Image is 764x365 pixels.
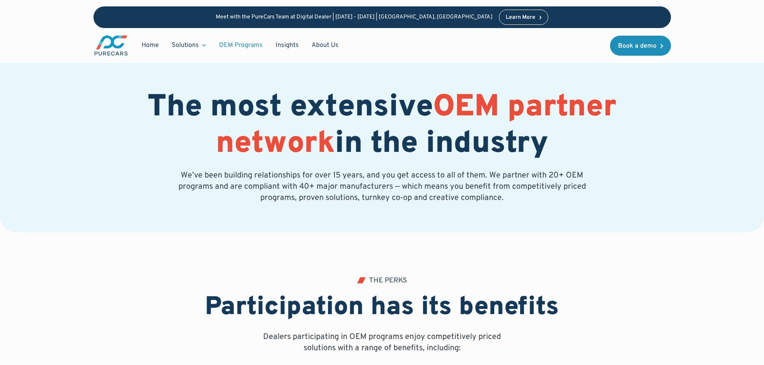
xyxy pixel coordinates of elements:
a: OEM Programs [213,38,269,53]
a: Insights [269,38,305,53]
div: Solutions [165,38,213,53]
a: main [93,34,129,56]
div: Book a demo [618,43,657,49]
div: Learn More [506,15,535,20]
a: Home [135,38,165,53]
a: About Us [305,38,345,53]
div: Solutions [172,41,199,50]
p: We’ve been building relationships for over 15 years, and you get access to all of them. We partne... [177,170,588,204]
p: Meet with the PureCars Team at Digital Dealer | [DATE] - [DATE] | [GEOGRAPHIC_DATA], [GEOGRAPHIC_... [216,14,492,21]
div: THE PERKS [369,277,407,284]
h1: The most extensive in the industry [93,90,671,163]
h2: Participation has its benefits [205,292,559,323]
a: Learn More [499,10,549,25]
a: Book a demo [610,36,671,56]
img: purecars logo [93,34,129,56]
span: OEM partner network [216,89,616,163]
p: Dealers participating in OEM programs enjoy competitively priced solutions with a range of benefi... [260,331,504,354]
